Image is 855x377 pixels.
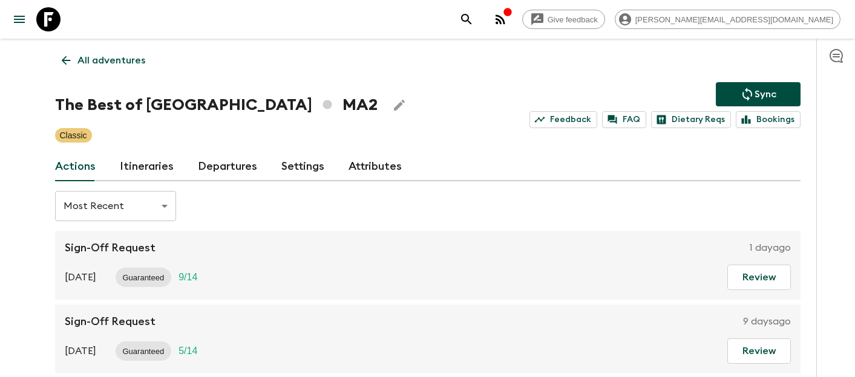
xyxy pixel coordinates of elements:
div: [PERSON_NAME][EMAIL_ADDRESS][DOMAIN_NAME] [615,10,840,29]
button: Sync adventure departures to the booking engine [716,82,801,106]
button: menu [7,7,31,31]
button: Review [727,338,791,364]
button: Edit Adventure Title [387,93,411,117]
div: Most Recent [55,189,176,223]
div: Trip Fill [171,268,205,287]
span: Guaranteed [116,347,172,356]
a: FAQ [602,111,646,128]
span: Guaranteed [116,273,172,282]
span: Give feedback [541,15,604,24]
a: Dietary Reqs [651,111,731,128]
p: [DATE] [65,344,96,358]
p: 5 / 14 [179,344,197,358]
button: search adventures [454,7,479,31]
p: Classic [60,129,87,141]
p: 1 day ago [750,240,791,255]
p: [DATE] [65,270,96,285]
div: Trip Fill [171,341,205,361]
a: Itineraries [120,152,174,181]
p: Sign-Off Request [65,314,156,329]
p: Sync [755,87,776,101]
a: Attributes [349,152,402,181]
span: [PERSON_NAME][EMAIL_ADDRESS][DOMAIN_NAME] [629,15,840,24]
a: Feedback [529,111,597,128]
p: Sign-Off Request [65,240,156,255]
a: Settings [281,152,324,181]
a: All adventures [55,48,152,72]
a: Actions [55,152,96,181]
p: 9 / 14 [179,270,197,285]
h1: The Best of [GEOGRAPHIC_DATA] MA2 [55,93,378,117]
a: Bookings [736,111,801,128]
p: 9 days ago [743,314,791,329]
a: Give feedback [522,10,605,29]
button: Review [727,265,791,290]
a: Departures [198,152,257,181]
p: All adventures [77,53,145,68]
